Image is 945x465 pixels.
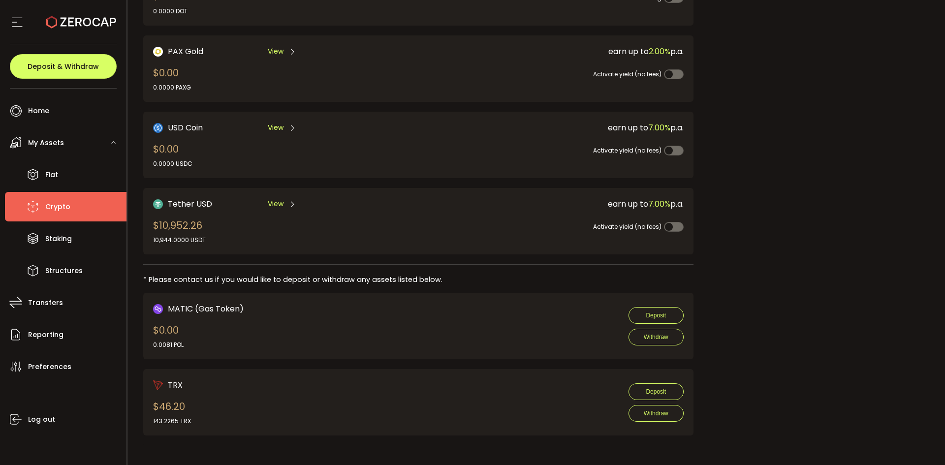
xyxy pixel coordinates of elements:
[28,104,49,118] span: Home
[45,264,83,278] span: Structures
[45,200,70,214] span: Crypto
[629,405,684,422] button: Withdraw
[896,418,945,465] iframe: Chat Widget
[646,388,666,395] span: Deposit
[45,232,72,246] span: Staking
[153,417,191,426] div: 143.2265 TRX
[153,123,163,133] img: USD Coin
[268,46,283,57] span: View
[153,380,163,390] img: trx_portfolio.png
[168,303,244,315] span: MATIC (Gas Token)
[168,45,203,58] span: PAX Gold
[153,341,184,349] div: 0.0081 POL
[153,65,191,92] div: $0.00
[593,70,661,78] span: Activate yield (no fees)
[153,159,192,168] div: 0.0000 USDC
[10,54,117,79] button: Deposit & Withdraw
[593,222,661,231] span: Activate yield (no fees)
[168,379,183,391] span: TRX
[45,168,58,182] span: Fiat
[153,199,163,209] img: Tether USD
[649,46,670,57] span: 2.00%
[644,410,668,417] span: Withdraw
[28,360,71,374] span: Preferences
[648,122,670,133] span: 7.00%
[153,47,163,57] img: PAX Gold
[644,334,668,341] span: Withdraw
[28,63,99,70] span: Deposit & Withdraw
[629,383,684,400] button: Deposit
[411,198,684,210] div: earn up to p.a.
[168,122,203,134] span: USD Coin
[153,304,163,314] img: matic_polygon_portfolio.png
[411,122,684,134] div: earn up to p.a.
[28,328,63,342] span: Reporting
[153,323,184,349] div: $0.00
[168,198,212,210] span: Tether USD
[648,198,670,210] span: 7.00%
[629,329,684,345] button: Withdraw
[629,307,684,324] button: Deposit
[411,45,684,58] div: earn up to p.a.
[268,199,283,209] span: View
[28,136,64,150] span: My Assets
[593,146,661,155] span: Activate yield (no fees)
[153,83,191,92] div: 0.0000 PAXG
[268,123,283,133] span: View
[153,7,188,16] div: 0.0000 DOT
[153,399,191,426] div: $46.20
[153,142,192,168] div: $0.00
[28,412,55,427] span: Log out
[28,296,63,310] span: Transfers
[143,275,693,285] div: * Please contact us if you would like to deposit or withdraw any assets listed below.
[153,236,206,245] div: 10,944.0000 USDT
[646,312,666,319] span: Deposit
[153,218,206,245] div: $10,952.26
